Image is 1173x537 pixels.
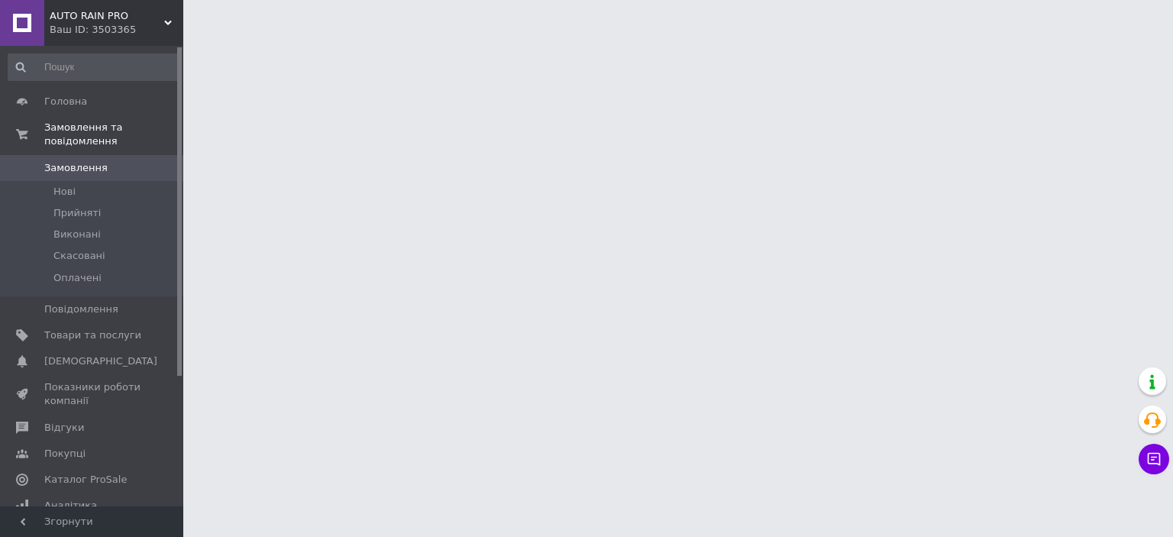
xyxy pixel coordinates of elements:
span: [DEMOGRAPHIC_DATA] [44,354,157,368]
span: Товари та послуги [44,328,141,342]
span: Відгуки [44,421,84,435]
span: Каталог ProSale [44,473,127,487]
span: Прийняті [53,206,101,220]
span: AUTO RAIN PRO [50,9,164,23]
input: Пошук [8,53,180,81]
span: Покупці [44,447,86,461]
span: Оплачені [53,271,102,285]
span: Виконані [53,228,101,241]
span: Нові [53,185,76,199]
button: Чат з покупцем [1139,444,1169,474]
span: Повідомлення [44,302,118,316]
span: Аналітика [44,499,97,513]
div: Ваш ID: 3503365 [50,23,183,37]
span: Замовлення [44,161,108,175]
span: Показники роботи компанії [44,380,141,408]
span: Головна [44,95,87,108]
span: Скасовані [53,249,105,263]
span: Замовлення та повідомлення [44,121,183,148]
